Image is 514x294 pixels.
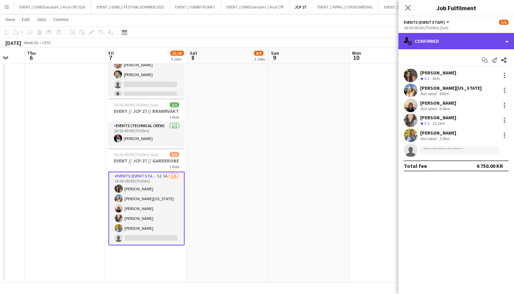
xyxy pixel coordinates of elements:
[190,50,197,56] span: Sat
[352,50,361,56] span: Mon
[420,70,456,76] div: [PERSON_NAME]
[221,0,289,14] button: EVENT // DNB Eiendom // Kick Off
[108,122,185,145] app-card-role: Events (Technical Crew)1/116:30-00:00 (7h30m)[PERSON_NAME]
[477,162,503,169] div: 6 750.00 KR
[254,56,265,62] div: 2 Jobs
[169,115,179,120] span: 1 Role
[351,54,361,62] span: 10
[108,98,185,145] app-job-card: 16:30-00:00 (7h30m) (Sat)1/1EVENT // JCP 27 // BRANNVAKT1 RoleEvents (Technical Crew)1/116:30-00:...
[271,50,279,56] span: Sun
[420,136,438,141] div: Not rated
[170,152,179,157] span: 5/6
[22,40,39,45] span: Week 45
[22,16,30,22] span: Edit
[431,76,441,82] div: 5km
[14,0,91,14] button: EVENT // DNB Eiendom // Kick Off 2026
[438,91,450,96] div: 556m
[108,148,185,245] app-job-card: 16:30-00:00 (7h30m) (Sat)5/6EVENT // JCP 27 // GARDEROBE1 RoleEvents (Event Staff)5I5A5/616:30-00...
[107,54,114,62] span: 7
[420,130,456,136] div: [PERSON_NAME]
[398,3,514,12] h3: Job Fulfilment
[378,0,446,14] button: EVENT // KPMG // Innflytningsfest
[114,152,158,157] span: 16:30-00:00 (7h30m) (Sat)
[254,51,263,56] span: 8/9
[27,50,36,56] span: Thu
[5,16,15,22] span: View
[51,15,71,24] a: Comms
[108,50,114,56] span: Fri
[5,39,21,46] div: [DATE]
[312,0,378,14] button: EVENT // KPMG // ON BOARDING
[420,106,438,111] div: Not rated
[108,158,185,164] h3: EVENT // JCP 27 // GARDEROBE
[420,91,438,96] div: Not rated
[169,164,179,169] span: 1 Role
[108,172,185,245] app-card-role: Events (Event Staff)5I5A5/616:30-00:00 (7h30m)[PERSON_NAME][PERSON_NAME][US_STATE][PERSON_NAME][P...
[438,136,451,141] div: 2.4km
[36,16,47,22] span: Jobs
[114,102,158,107] span: 16:30-00:00 (7h30m) (Sat)
[270,54,279,62] span: 9
[26,54,36,62] span: 6
[420,100,456,106] div: [PERSON_NAME]
[189,54,197,62] span: 8
[499,20,509,25] span: 5/6
[404,25,509,30] div: 16:30-00:00 (7h30m) (Sat)
[34,15,49,24] a: Jobs
[108,19,185,131] app-card-role: Bar & Catering (Bar Tender)10I3A5/1016:30-00:00 (7h30m)[PERSON_NAME][PERSON_NAME][PERSON_NAME][PE...
[404,20,450,25] button: Events (Event Staff)
[170,0,221,14] button: EVENT // GRØNTPUNKT
[398,33,514,49] div: Confirmed
[404,20,445,25] span: Events (Event Staff)
[420,115,456,121] div: [PERSON_NAME]
[424,121,429,126] span: 3.5
[171,56,184,62] div: 9 Jobs
[420,85,482,91] div: [PERSON_NAME][US_STATE]
[42,40,51,45] div: CEST
[3,15,18,24] a: View
[170,102,179,107] span: 1/1
[431,121,446,126] div: 10.1km
[19,15,32,24] a: Edit
[108,108,185,114] h3: EVENT // JCP 27 // BRANNVAKT
[438,106,451,111] div: 9.4km
[91,0,170,14] button: EVENT // DNB // FESTIVALSOMMER 2025
[424,76,429,81] span: 3.3
[289,0,312,14] button: JCP 27
[170,51,184,56] span: 35/43
[404,162,427,169] div: Total fee
[53,16,69,22] span: Comms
